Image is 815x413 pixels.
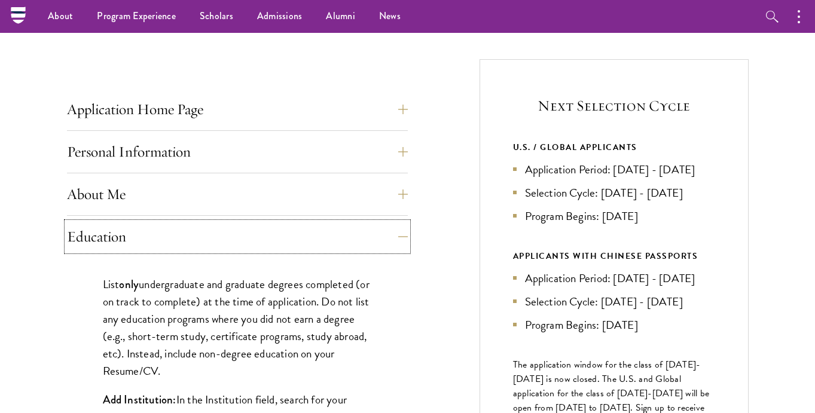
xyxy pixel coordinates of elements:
[513,316,715,334] li: Program Begins: [DATE]
[67,180,408,209] button: About Me
[513,140,715,155] div: U.S. / GLOBAL APPLICANTS
[513,96,715,116] h5: Next Selection Cycle
[67,95,408,124] button: Application Home Page
[513,249,715,264] div: APPLICANTS WITH CHINESE PASSPORTS
[67,137,408,166] button: Personal Information
[513,184,715,201] li: Selection Cycle: [DATE] - [DATE]
[103,391,176,408] strong: Add Institution:
[513,161,715,178] li: Application Period: [DATE] - [DATE]
[119,276,139,292] strong: only
[513,270,715,287] li: Application Period: [DATE] - [DATE]
[67,222,408,251] button: Education
[103,276,372,380] p: List undergraduate and graduate degrees completed (or on track to complete) at the time of applic...
[513,293,715,310] li: Selection Cycle: [DATE] - [DATE]
[513,207,715,225] li: Program Begins: [DATE]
